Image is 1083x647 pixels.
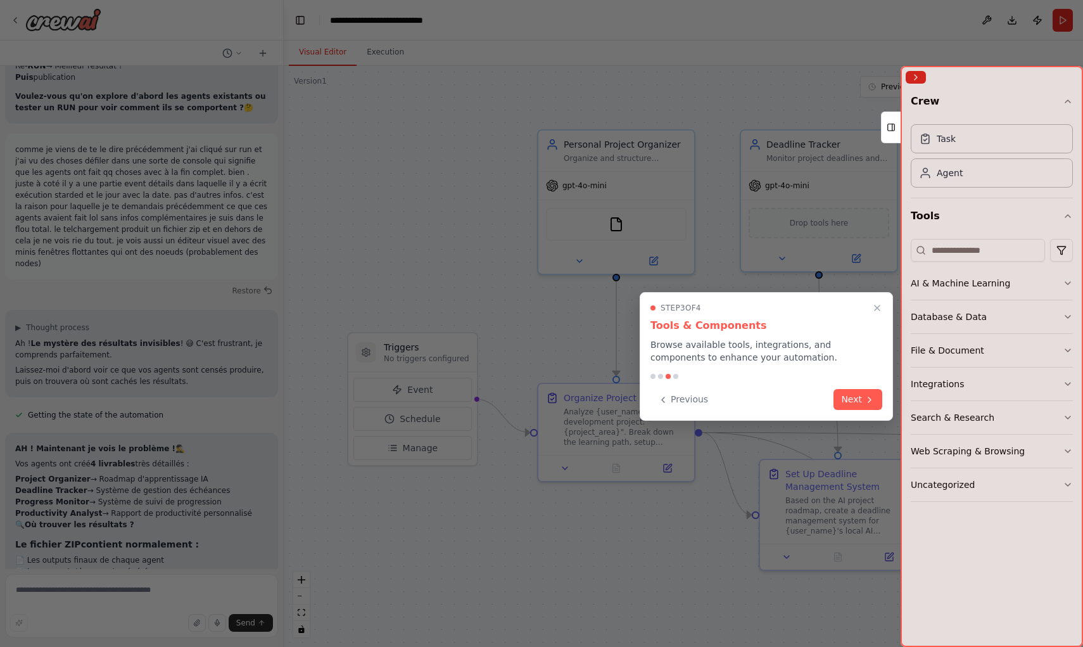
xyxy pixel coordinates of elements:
[870,300,885,316] button: Close walkthrough
[650,338,882,364] p: Browse available tools, integrations, and components to enhance your automation.
[650,389,716,410] button: Previous
[650,318,882,333] h3: Tools & Components
[661,303,701,313] span: Step 3 of 4
[291,11,309,29] button: Hide left sidebar
[833,389,882,410] button: Next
